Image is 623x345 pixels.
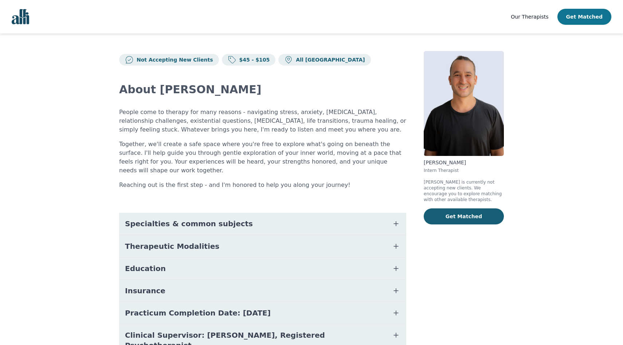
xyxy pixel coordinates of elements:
[424,51,504,156] img: Kavon_Banejad
[293,56,365,63] p: All [GEOGRAPHIC_DATA]
[119,280,406,302] button: Insurance
[119,258,406,279] button: Education
[424,179,504,203] p: [PERSON_NAME] is currently not accepting new clients. We encourage you to explore matching with o...
[125,241,219,251] span: Therapeutic Modalities
[119,83,406,96] h2: About [PERSON_NAME]
[424,168,504,173] p: Intern Therapist
[119,302,406,324] button: Practicum Completion Date: [DATE]
[236,56,270,63] p: $45 - $105
[119,108,406,134] p: People come to therapy for many reasons - navigating stress, anxiety, [MEDICAL_DATA], relationshi...
[511,14,548,20] span: Our Therapists
[125,308,271,318] span: Practicum Completion Date: [DATE]
[119,213,406,235] button: Specialties & common subjects
[119,181,406,189] p: Reaching out is the first step - and I'm honored to help you along your journey!
[119,235,406,257] button: Therapeutic Modalities
[424,208,504,224] button: Get Matched
[125,263,166,274] span: Education
[125,286,165,296] span: Insurance
[424,159,504,166] p: [PERSON_NAME]
[125,219,253,229] span: Specialties & common subjects
[12,9,29,24] img: alli logo
[134,56,213,63] p: Not Accepting New Clients
[119,140,406,175] p: Together, we'll create a safe space where you're free to explore what's going on beneath the surf...
[511,12,548,21] a: Our Therapists
[557,9,611,25] button: Get Matched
